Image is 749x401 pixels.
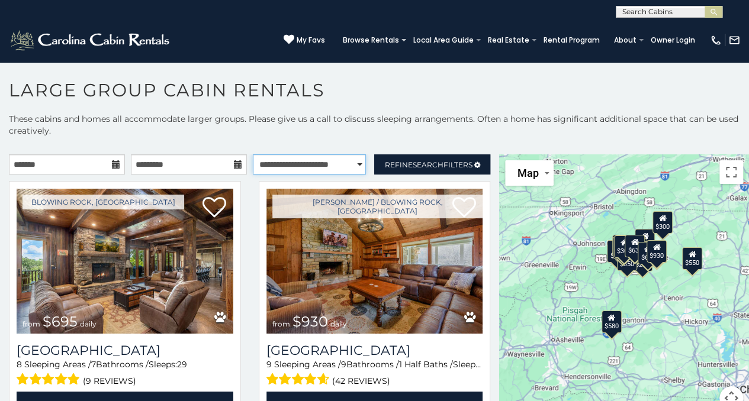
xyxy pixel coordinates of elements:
[266,359,272,370] span: 9
[202,196,226,221] a: Add to favorites
[682,247,702,270] div: $550
[330,319,347,328] span: daily
[266,189,483,334] a: Appalachian Mountain Lodge from $930 daily
[337,32,405,48] a: Browse Rentals
[481,359,491,370] span: 28
[177,359,187,370] span: 29
[482,32,535,48] a: Real Estate
[272,319,290,328] span: from
[710,34,722,46] img: phone-regular-white.png
[17,189,233,334] img: Renaissance Lodge
[625,235,645,257] div: $635
[647,240,667,263] div: $930
[80,319,97,328] span: daily
[266,189,483,334] img: Appalachian Mountain Lodge
[83,373,136,389] span: (9 reviews)
[272,195,483,218] a: [PERSON_NAME] / Blowing Rock, [GEOGRAPHIC_DATA]
[613,237,633,259] div: $300
[407,32,480,48] a: Local Area Guide
[614,235,634,258] div: $300
[652,211,673,234] div: $300
[374,154,490,174] a: RefineSearchFilters
[266,342,483,358] h3: Appalachian Mountain Lodge
[17,359,22,370] span: 8
[602,311,622,333] div: $580
[266,342,483,358] a: [GEOGRAPHIC_DATA]
[607,240,627,263] div: $260
[17,189,233,334] a: Renaissance Lodge from $695 daily
[719,160,743,184] button: Toggle fullscreen view
[413,160,443,169] span: Search
[645,32,701,48] a: Owner Login
[385,160,472,169] span: Refine Filters
[505,160,554,186] button: Change map style
[399,359,453,370] span: 1 Half Baths /
[613,235,633,257] div: $281
[332,373,390,389] span: (42 reviews)
[341,359,346,370] span: 9
[22,319,40,328] span: from
[608,32,642,48] a: About
[292,313,328,330] span: $930
[517,167,538,179] span: Map
[297,35,325,46] span: My Favs
[635,229,655,251] div: $525
[728,34,740,46] img: mail-regular-white.png
[91,359,96,370] span: 7
[9,28,173,52] img: White-1-2.png
[284,34,325,46] a: My Favs
[638,242,658,264] div: $695
[43,313,78,330] span: $695
[266,358,483,389] div: Sleeping Areas / Bathrooms / Sleeps:
[22,195,184,209] a: Blowing Rock, [GEOGRAPHIC_DATA]
[17,342,233,358] h3: Renaissance Lodge
[617,248,637,271] div: $350
[538,32,606,48] a: Rental Program
[17,342,233,358] a: [GEOGRAPHIC_DATA]
[17,358,233,389] div: Sleeping Areas / Bathrooms / Sleeps:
